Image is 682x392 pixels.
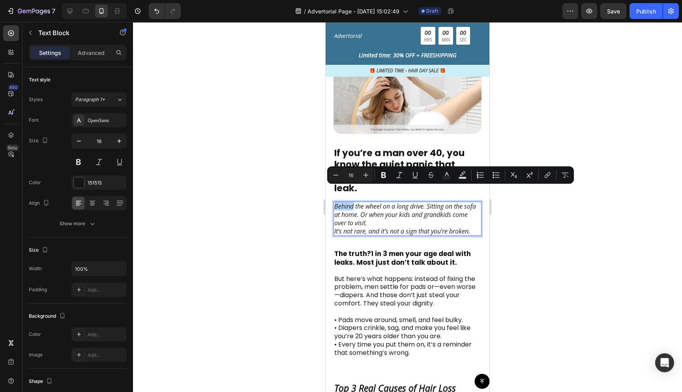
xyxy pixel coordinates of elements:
button: 7 [3,3,59,19]
input: Auto [72,262,126,276]
div: 450 [7,84,19,90]
div: Color [29,331,41,338]
span: Advertorial Page - [DATE] 15:02:49 [307,7,399,15]
div: Image [29,351,43,358]
p: Settings [39,49,61,57]
div: Show more [60,220,96,228]
div: Background [29,311,67,322]
p: Text Block [38,28,105,38]
div: Text style [29,76,51,83]
div: Open Intercom Messenger [655,353,674,372]
div: Size [29,245,50,256]
div: Font [29,117,39,124]
p: Advanced [78,49,105,57]
div: Shape [29,376,54,387]
div: Beta [6,145,19,151]
button: Show more [29,217,127,231]
span: Draft [426,8,438,15]
div: Undo/Redo [149,3,181,19]
div: Padding [29,286,47,293]
p: 7 [52,6,55,16]
span: / [304,7,306,15]
div: Styles [29,96,43,103]
div: OpenSans [88,117,125,124]
div: Add... [88,286,125,294]
div: Add... [88,331,125,338]
span: Paragraph 1* [75,96,105,103]
button: Paragraph 1* [71,92,127,107]
span: Save [607,8,620,15]
div: 151515 [88,179,125,187]
div: Align [29,198,51,209]
div: Width [29,265,42,272]
div: Add... [88,352,125,359]
div: Color [29,179,41,186]
iframe: Design area [326,22,489,392]
div: Publish [636,7,656,15]
div: Size [29,136,50,146]
button: Publish [630,3,663,19]
button: Save [600,3,626,19]
div: Editor contextual toolbar [327,166,574,184]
